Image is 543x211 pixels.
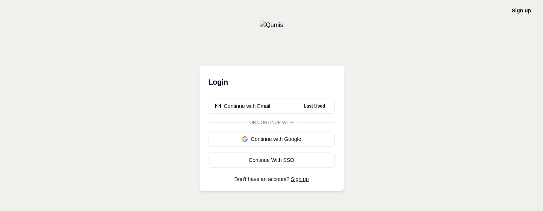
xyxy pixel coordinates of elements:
[209,132,335,147] button: Continue with Google
[215,135,328,143] div: Continue with Google
[209,99,335,114] button: Continue with EmailLast Used
[209,177,335,182] p: Don't have an account?
[512,7,531,13] a: Sign up
[209,75,335,90] h3: Login
[215,156,328,164] div: Continue With SSO
[291,176,309,182] a: Sign up
[247,120,297,126] span: Or continue with
[301,102,328,111] span: Last Used
[209,153,335,168] a: Continue With SSO
[215,102,271,110] div: Continue with Email
[260,21,283,30] img: Qumis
